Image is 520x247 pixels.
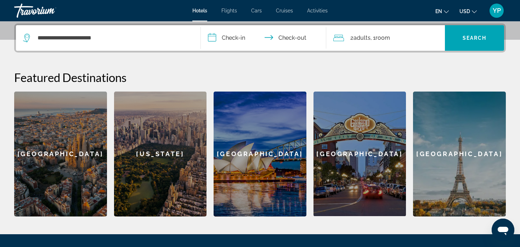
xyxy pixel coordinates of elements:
[276,8,293,13] a: Cruises
[201,25,327,51] button: Check in and out dates
[371,33,390,43] span: , 1
[445,25,504,51] button: Search
[214,92,306,216] a: [GEOGRAPHIC_DATA]
[251,8,262,13] a: Cars
[463,35,487,41] span: Search
[114,92,207,216] a: [US_STATE]
[487,3,506,18] button: User Menu
[354,34,371,41] span: Adults
[459,9,470,14] span: USD
[14,92,107,216] a: [GEOGRAPHIC_DATA]
[221,8,237,13] a: Flights
[435,6,449,16] button: Change language
[14,1,85,20] a: Travorium
[493,7,501,14] span: YP
[307,8,328,13] a: Activities
[326,25,445,51] button: Travelers: 2 adults, 0 children
[459,6,477,16] button: Change currency
[313,92,406,216] a: [GEOGRAPHIC_DATA]
[435,9,442,14] span: en
[350,33,371,43] span: 2
[14,70,506,84] h2: Featured Destinations
[413,92,506,216] a: [GEOGRAPHIC_DATA]
[16,25,504,51] div: Search widget
[192,8,207,13] a: Hotels
[375,34,390,41] span: Room
[492,219,514,241] iframe: Кнопка запуска окна обмена сообщениями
